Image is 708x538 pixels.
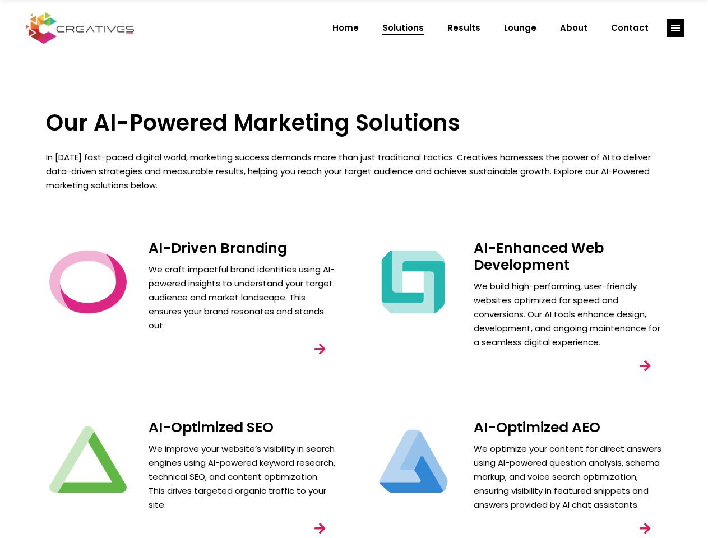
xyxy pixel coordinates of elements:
span: Results [447,13,480,43]
span: Lounge [504,13,536,43]
p: We optimize your content for direct answers using AI-powered question analysis, schema markup, an... [474,442,663,512]
a: Contact [599,13,660,43]
p: We craft impactful brand identities using AI-powered insights to understand your target audience ... [149,262,337,332]
a: AI-Driven Branding [149,238,287,258]
span: Solutions [382,13,424,43]
span: Home [332,13,359,43]
a: Home [321,13,371,43]
a: AI-Enhanced Web Development [474,238,604,275]
a: link [304,333,336,365]
img: Creatives | Solutions [371,419,455,503]
p: In [DATE] fast-paced digital world, marketing success demands more than just traditional tactics.... [46,150,663,192]
span: About [560,13,587,43]
a: About [548,13,599,43]
a: link [630,350,661,382]
img: Creatives [24,11,137,45]
h3: Our AI-Powered Marketing Solutions [46,109,663,136]
p: We improve your website’s visibility in search engines using AI-powered keyword research, technic... [149,442,337,512]
a: AI-Optimized SEO [149,418,274,437]
a: Results [436,13,492,43]
img: Creatives | Solutions [46,419,130,503]
img: Creatives | Solutions [371,240,455,324]
img: Creatives | Solutions [46,240,130,324]
span: Contact [611,13,649,43]
p: We build high-performing, user-friendly websites optimized for speed and conversions. Our AI tool... [474,279,663,349]
a: Solutions [371,13,436,43]
a: Lounge [492,13,548,43]
a: link [667,19,684,37]
a: AI-Optimized AEO [474,418,600,437]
